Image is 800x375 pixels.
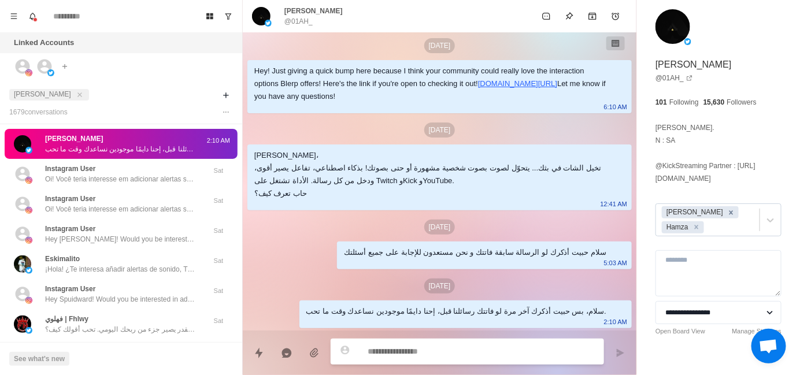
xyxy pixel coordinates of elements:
button: Add reminder [604,5,627,28]
p: فهلوي | Fhlwy [45,314,88,324]
p: [DATE] [424,122,455,138]
p: 15,630 [703,97,725,107]
p: [DATE] [424,38,455,53]
p: Oi! Você teria interesse em adicionar alertas sonoros, TTS com IA grátis ou compartilhamento de m... [45,204,195,214]
img: picture [25,267,32,274]
p: Sat [204,286,233,296]
img: picture [684,38,691,45]
p: سلام، تتخيّل لو كل رسالة في شاتك تتحول لدخل إضافي بدل ما تختفي؟ الفكرة بسيطة… الشات نفسه يقدر يصي... [45,324,195,335]
img: picture [25,177,32,184]
a: Open chat [751,329,786,363]
button: Options [219,105,233,119]
img: picture [25,147,32,154]
p: Sat [204,196,233,206]
button: Add media [303,341,326,365]
img: picture [14,315,31,333]
button: Reply with AI [275,341,298,365]
p: Instagram User [45,194,95,204]
p: Sat [204,226,233,236]
img: picture [265,20,272,27]
p: 6:10 AM [604,101,627,113]
button: Board View [201,7,219,25]
div: Hamza [663,221,690,233]
p: Linked Accounts [14,37,74,49]
button: Quick replies [247,341,271,365]
p: 2:10 AM [204,136,233,146]
p: 12:41 AM [601,198,627,210]
img: picture [25,207,32,214]
p: [PERSON_NAME] [284,6,343,16]
a: [DOMAIN_NAME][URL] [478,79,557,88]
p: Hey [PERSON_NAME]! Would you be interested in adding sound alerts, free TTS or Media Sharing to y... [45,234,195,244]
img: picture [25,327,32,334]
p: [PERSON_NAME] [655,58,732,72]
p: 2:10 AM [604,315,627,328]
img: picture [25,69,32,76]
p: [DATE] [424,220,455,235]
p: [PERSON_NAME]. N : SA @KickStreaming Partner : [URL][DOMAIN_NAME] [655,121,782,185]
p: @01AH_ [284,16,313,27]
img: picture [47,69,54,76]
div: سلام، بس حبيت أذكرك آخر مرة لو فاتتك رسائلنا قبل، إحنا دايمًا موجودين نساعدك وقت ما تحب. [306,305,606,318]
button: Menu [5,7,23,25]
p: 5:03 AM [604,257,627,269]
p: Sat [204,166,233,176]
button: Notifications [23,7,42,25]
div: [PERSON_NAME]، تخيل الشات في بثك... يتحوّل لصوت بصوت شخصية مشهورة أو حتى بصوتك! بذكاء اصطناعي، تف... [254,149,606,200]
p: سلام، بس حبيت أذكرك آخر مرة لو فاتتك رسائلنا قبل، إحنا دايمًا موجودين نساعدك وقت ما تحب. [45,144,195,154]
button: Send message [609,341,632,365]
p: Oi! Você teria interesse em adicionar alertas sonoros, TTS com IA grátis ou compartilhamento de m... [45,174,195,184]
p: Sat [204,316,233,326]
div: Hey! Just giving a quick bump here because I think your community could really love the interacti... [254,65,606,103]
button: Add account [58,60,72,73]
p: Instagram User [45,224,95,234]
img: picture [25,297,32,304]
p: [DATE] [424,279,455,294]
div: سلام حبيت أذكرك لو الرسالة سابقة فاتتك و نحن مستعدون للإجابة على جميع أسئلتك [344,246,606,259]
span: [PERSON_NAME] [14,90,71,98]
p: 101 [655,97,667,107]
a: @01AH_ [655,73,693,83]
div: Remove Jayson [725,206,738,218]
button: See what's new [9,352,69,366]
img: picture [14,135,31,153]
button: Pin [558,5,581,28]
p: Following [669,97,699,107]
button: close [74,89,86,101]
button: Archive [581,5,604,28]
button: Add filters [219,88,233,102]
p: 1679 conversation s [9,107,68,117]
img: picture [252,7,271,25]
a: Manage Statuses [732,326,782,336]
p: Followers [727,97,757,107]
p: Hey Spuidward! Would you be interested in adding sound alerts, free TTS or Media Sharing to your ... [45,294,195,305]
p: Instagram User [45,164,95,174]
div: Remove Hamza [690,221,703,233]
img: picture [14,255,31,273]
button: Mark as unread [535,5,558,28]
img: picture [655,9,690,44]
div: [PERSON_NAME] [663,206,725,218]
p: Eskimalito [45,254,80,264]
a: Open Board View [655,326,705,336]
p: Instagram User [45,284,95,294]
p: ¡Hola! ¿Te interesa añadir alertas de sonido, TTS o compartir contenido multimedia a tu transmisi... [45,264,195,274]
button: Show unread conversations [219,7,238,25]
p: Sat [204,256,233,266]
img: picture [25,237,32,244]
p: [PERSON_NAME] [45,133,103,144]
